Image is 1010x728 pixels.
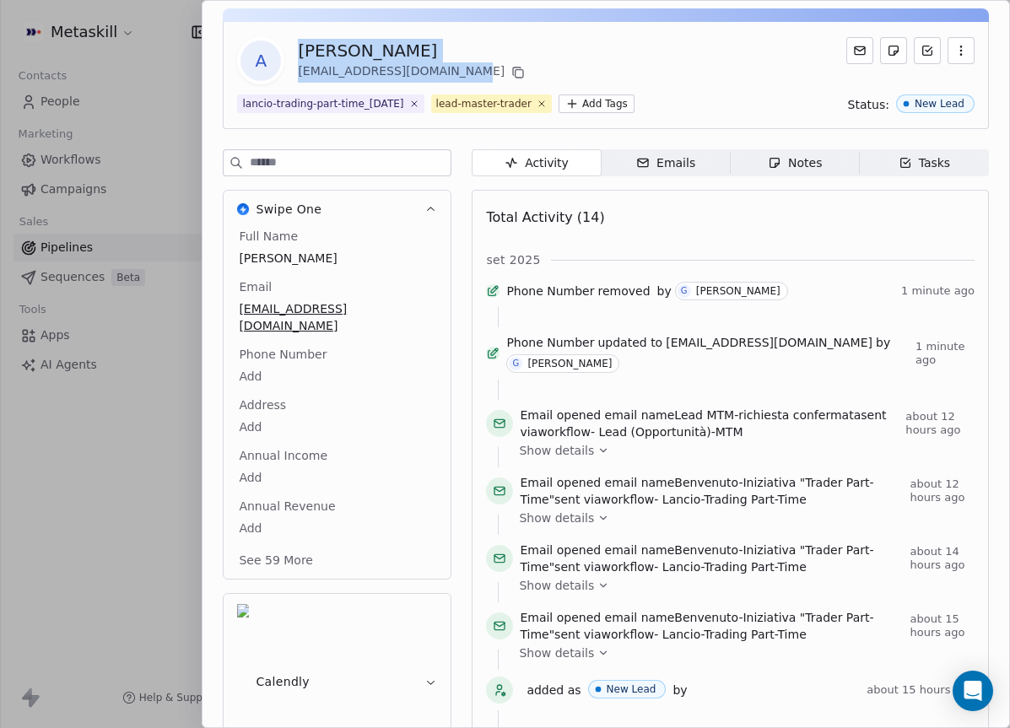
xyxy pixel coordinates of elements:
span: Phone Number [235,346,330,363]
span: Show details [519,510,594,526]
div: [PERSON_NAME] [696,285,780,297]
span: Total Activity (14) [486,209,604,225]
div: G [513,357,520,370]
span: Email opened [520,611,601,624]
span: Add [239,469,435,486]
span: Address [235,396,289,413]
span: Add [239,368,435,385]
span: Phone Number [506,283,594,299]
span: Show details [519,442,594,459]
span: email name sent via workflow - [520,474,903,508]
span: Show details [519,577,594,594]
span: Lancio-Trading Part-Time [662,493,807,506]
div: Emails [636,154,695,172]
span: by [657,283,672,299]
div: [PERSON_NAME] [298,39,528,62]
span: Benvenuto-Iniziativa "Trader Part-Time" [520,611,873,641]
span: about 12 hours ago [910,477,975,504]
div: lancio-trading-part-time_[DATE] [242,96,403,111]
span: Email [235,278,275,295]
span: added as [527,682,581,698]
span: Benvenuto-Iniziativa "Trader Part-Time" [520,476,873,506]
span: Full Name [235,228,301,245]
div: Swipe OneSwipe One [224,228,451,579]
span: Phone Number [506,334,594,351]
span: Lead MTM-richiesta confermata [674,408,861,422]
span: Email opened [520,408,601,422]
div: G [681,284,688,298]
button: Swipe OneSwipe One [224,191,451,228]
span: Annual Revenue [235,498,338,515]
span: 1 minute ago [901,284,975,298]
div: [PERSON_NAME] [527,358,612,369]
button: See 59 More [229,545,323,575]
span: about 12 hours ago [905,410,975,437]
span: about 15 hours ago [910,612,975,639]
span: removed [597,283,650,299]
span: email name sent via workflow - [520,542,903,575]
span: Add [239,520,435,537]
a: Show details [519,577,963,594]
span: Status: [848,96,889,113]
span: updated to [597,334,662,351]
div: Notes [768,154,822,172]
span: Calendly [256,673,310,690]
div: lead-master-trader [436,96,532,111]
span: email name sent via workflow - [520,407,899,440]
img: Swipe One [237,203,249,215]
span: by [672,682,687,698]
div: Tasks [899,154,951,172]
span: set 2025 [486,251,540,268]
span: email name sent via workflow - [520,609,903,643]
span: Swipe One [256,201,321,218]
span: Email opened [520,543,601,557]
div: Open Intercom Messenger [953,671,993,711]
span: [PERSON_NAME] [239,250,435,267]
span: [EMAIL_ADDRESS][DOMAIN_NAME] [239,300,435,334]
span: about 14 hours ago [910,545,975,572]
div: New Lead [607,683,656,695]
button: Add Tags [559,94,635,113]
span: Lancio-Trading Part-Time [662,560,807,574]
span: Benvenuto-Iniziativa "Trader Part-Time" [520,543,873,574]
span: by [876,334,890,351]
span: Lead (Opportunità)-MTM [598,425,743,439]
span: 1 minute ago [915,340,975,367]
div: New Lead [915,98,964,110]
a: Show details [519,442,963,459]
span: A [240,40,281,81]
a: Show details [519,510,963,526]
span: Email opened [520,476,601,489]
span: [EMAIL_ADDRESS][DOMAIN_NAME] [666,334,872,351]
span: about 15 hours ago [867,683,975,697]
span: Lancio-Trading Part-Time [662,628,807,641]
span: Add [239,418,435,435]
span: Annual Income [235,447,331,464]
span: Show details [519,644,594,661]
a: Show details [519,644,963,661]
div: [EMAIL_ADDRESS][DOMAIN_NAME] [298,62,528,83]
